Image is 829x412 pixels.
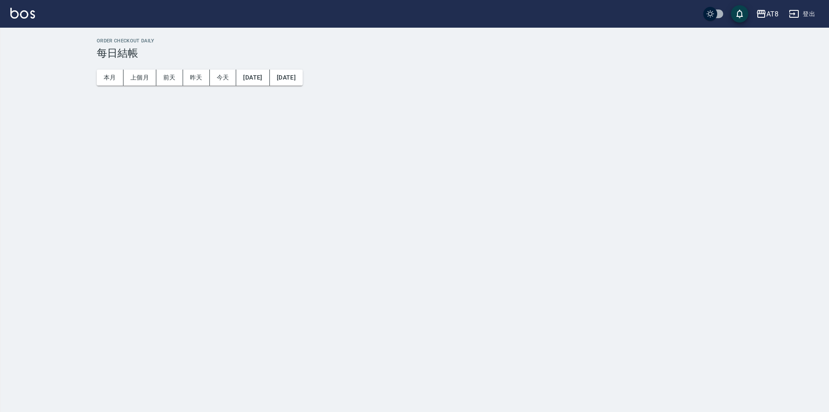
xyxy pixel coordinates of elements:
[97,70,123,86] button: 本月
[753,5,782,23] button: AT8
[270,70,303,86] button: [DATE]
[10,8,35,19] img: Logo
[97,38,819,44] h2: Order checkout daily
[766,9,778,19] div: AT8
[210,70,237,86] button: 今天
[156,70,183,86] button: 前天
[97,47,819,59] h3: 每日結帳
[123,70,156,86] button: 上個月
[731,5,748,22] button: save
[785,6,819,22] button: 登出
[183,70,210,86] button: 昨天
[236,70,269,86] button: [DATE]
